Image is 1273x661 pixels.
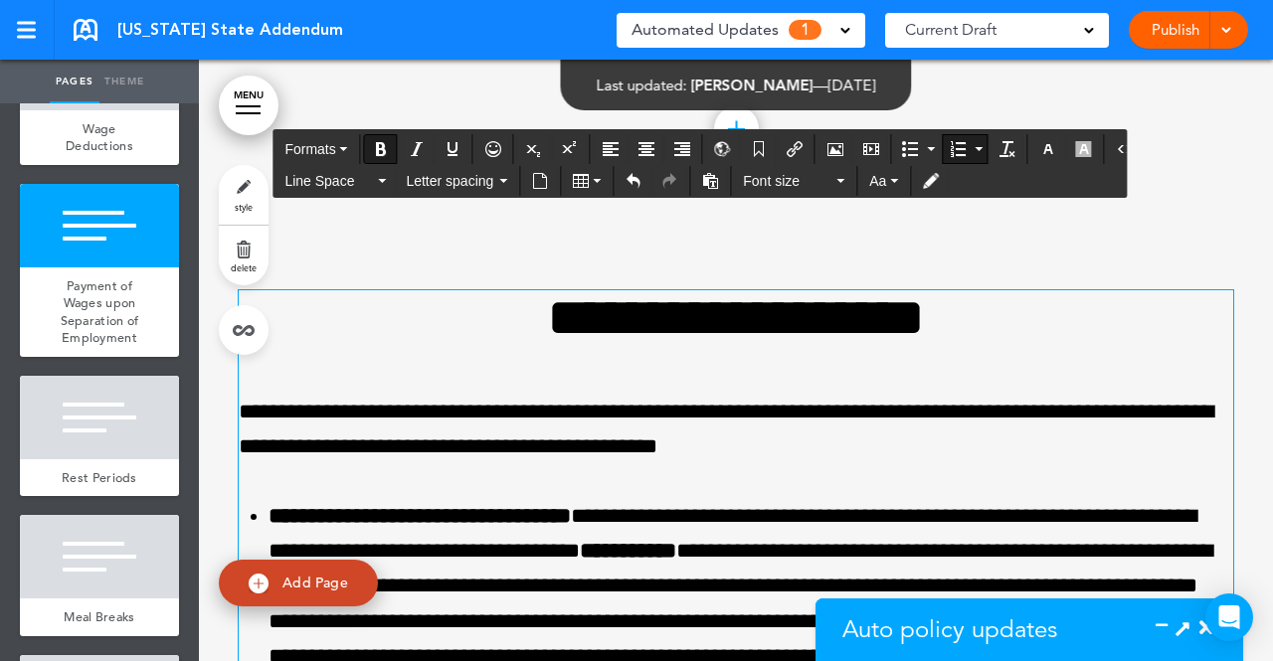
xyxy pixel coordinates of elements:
a: Wage Deductions [20,110,179,165]
div: Insert/Edit global anchor link [706,134,740,164]
div: Align left [594,134,628,164]
span: Auto policy updates [842,614,1057,644]
span: Wage Deductions [66,120,133,155]
a: Rest Periods [20,459,179,497]
span: [US_STATE] State Addendum [117,19,343,41]
span: delete [231,261,257,273]
div: Undo [617,166,650,196]
span: Rest Periods [62,469,137,486]
span: Font size [743,171,832,191]
span: add page [62,638,136,651]
div: Bullet list [895,134,941,164]
span: Automated Updates [632,16,779,44]
div: Airmason image [818,134,852,164]
div: Table [564,166,610,196]
span: Meal Breaks [64,608,134,625]
span: add page [62,498,136,511]
a: style [219,165,269,225]
div: Clear formatting [991,134,1024,164]
span: Line Space [284,171,374,191]
span: style [235,201,253,213]
span: Formats [284,141,335,157]
span: [PERSON_NAME] [691,76,814,94]
div: Numbered list [943,134,989,164]
img: add.svg [249,574,269,593]
a: delete [219,226,269,285]
div: — [597,78,876,92]
a: Pages [50,60,99,103]
div: Underline [436,134,469,164]
span: Aa [869,173,886,189]
div: Bold [364,134,398,164]
div: Align center [630,134,663,164]
div: Paste as text [693,166,727,196]
span: 1 [789,20,821,40]
div: Open Intercom Messenger [1205,593,1253,641]
a: MENU [219,76,278,135]
div: Superscript [553,134,587,164]
span: Last updated: [597,76,687,94]
div: Insert/edit media [854,134,888,164]
a: Meal Breaks [20,598,179,636]
div: Align right [665,134,699,164]
span: add page [62,167,136,180]
div: Insert/edit airmason link [778,134,812,164]
div: Anchor [742,134,776,164]
a: Theme [99,60,149,103]
a: Publish [1144,11,1206,49]
span: Letter spacing [406,171,495,191]
div: Redo [652,166,686,196]
div: Insert document [523,166,557,196]
div: Subscript [517,134,551,164]
span: Current Draft [905,16,997,44]
div: Source code [1108,134,1142,164]
a: Add Page [219,560,378,606]
span: Payment of Wages upon Separation of Employment [61,277,139,347]
div: Italic [400,134,434,164]
span: [DATE] [828,76,876,94]
div: Toggle Tracking Changes [914,166,948,196]
span: Add Page [282,574,348,591]
a: Payment of Wages upon Separation of Employment [20,267,179,357]
span: add page [62,359,136,372]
